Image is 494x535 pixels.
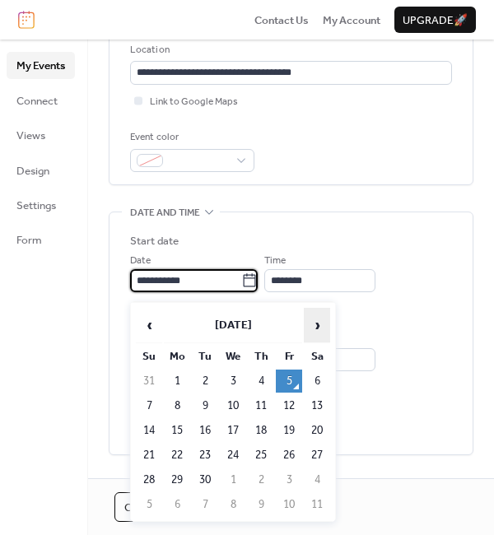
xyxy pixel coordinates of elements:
[304,493,330,516] td: 11
[304,468,330,491] td: 4
[276,468,302,491] td: 3
[7,122,75,148] a: Views
[220,370,246,393] td: 3
[304,419,330,442] td: 20
[254,12,309,29] span: Contact Us
[304,345,330,368] th: Sa
[136,493,162,516] td: 5
[276,493,302,516] td: 10
[276,444,302,467] td: 26
[16,198,56,214] span: Settings
[16,232,42,249] span: Form
[220,468,246,491] td: 1
[164,370,190,393] td: 1
[248,345,274,368] th: Th
[7,87,75,114] a: Connect
[276,370,302,393] td: 5
[16,163,49,179] span: Design
[248,419,274,442] td: 18
[192,394,218,417] td: 9
[164,444,190,467] td: 22
[164,468,190,491] td: 29
[136,419,162,442] td: 14
[16,128,45,144] span: Views
[248,468,274,491] td: 2
[7,192,75,218] a: Settings
[192,370,218,393] td: 2
[394,7,476,33] button: Upgrade🚀
[130,42,449,58] div: Location
[16,93,58,109] span: Connect
[164,394,190,417] td: 8
[192,444,218,467] td: 23
[304,370,330,393] td: 6
[164,419,190,442] td: 15
[192,345,218,368] th: Tu
[136,468,162,491] td: 28
[248,493,274,516] td: 9
[276,419,302,442] td: 19
[304,444,330,467] td: 27
[276,345,302,368] th: Fr
[276,394,302,417] td: 12
[136,370,162,393] td: 31
[305,309,329,342] span: ›
[323,12,380,28] a: My Account
[403,12,468,29] span: Upgrade 🚀
[18,11,35,29] img: logo
[164,493,190,516] td: 6
[304,394,330,417] td: 13
[248,370,274,393] td: 4
[264,253,286,269] span: Time
[164,345,190,368] th: Mo
[130,253,151,269] span: Date
[137,309,161,342] span: ‹
[136,345,162,368] th: Su
[248,394,274,417] td: 11
[130,233,179,249] div: Start date
[220,419,246,442] td: 17
[16,58,65,74] span: My Events
[220,394,246,417] td: 10
[220,493,246,516] td: 8
[323,12,380,29] span: My Account
[130,129,251,146] div: Event color
[192,419,218,442] td: 16
[114,492,177,522] button: Cancel
[130,205,200,221] span: Date and time
[7,226,75,253] a: Form
[164,308,302,343] th: [DATE]
[7,157,75,184] a: Design
[248,444,274,467] td: 25
[7,52,75,78] a: My Events
[220,345,246,368] th: We
[136,444,162,467] td: 21
[192,493,218,516] td: 7
[192,468,218,491] td: 30
[136,394,162,417] td: 7
[254,12,309,28] a: Contact Us
[124,500,167,516] span: Cancel
[220,444,246,467] td: 24
[150,94,238,110] span: Link to Google Maps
